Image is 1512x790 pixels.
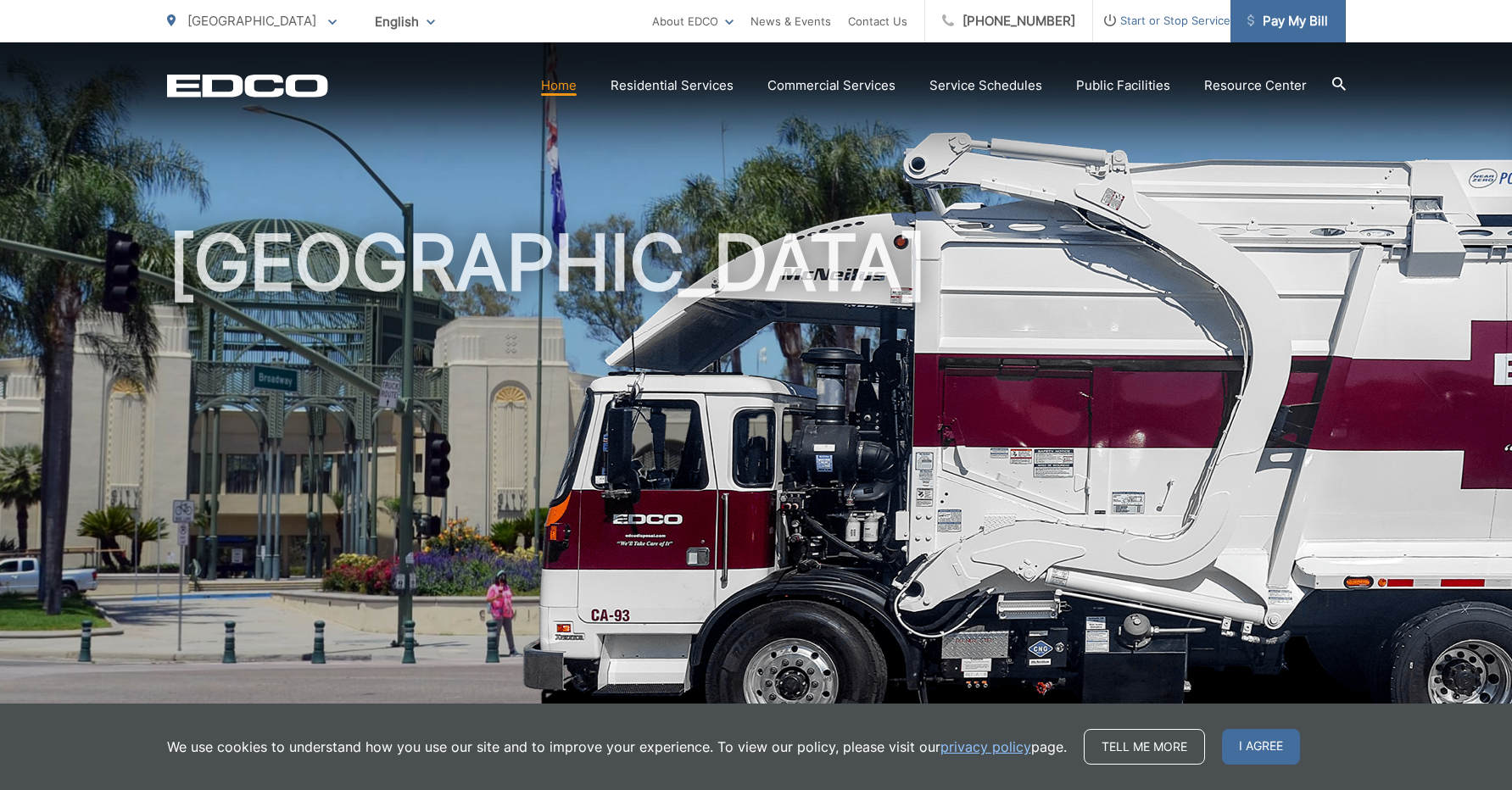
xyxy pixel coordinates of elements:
a: Commercial Services [767,75,895,96]
a: About EDCO [652,11,734,31]
p: We use cookies to understand how you use our site and to improve your experience. To view our pol... [167,737,1067,757]
span: [GEOGRAPHIC_DATA] [187,13,316,29]
a: Public Facilities [1076,75,1170,96]
a: Residential Services [611,75,734,96]
h1: [GEOGRAPHIC_DATA] [167,220,1346,757]
a: Service Schedules [929,75,1042,96]
span: Pay My Bill [1247,11,1328,31]
a: Home [541,75,577,96]
a: Resource Center [1204,75,1307,96]
a: privacy policy [940,737,1031,757]
a: EDCD logo. Return to the homepage. [167,74,328,97]
a: Contact Us [848,11,907,31]
span: I agree [1222,729,1300,765]
a: Tell me more [1084,729,1205,765]
span: English [362,7,448,36]
a: News & Events [750,11,831,31]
